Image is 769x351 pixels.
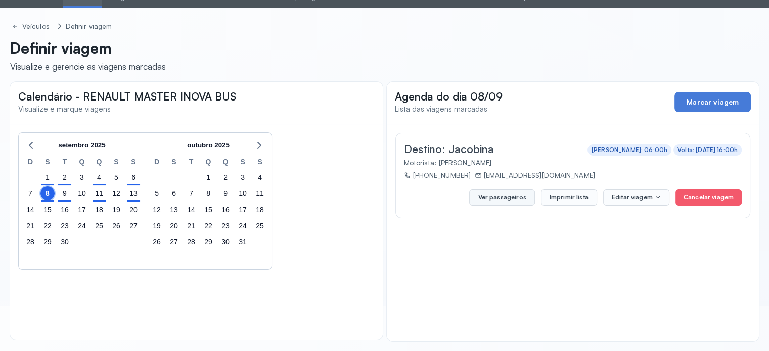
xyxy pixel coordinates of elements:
button: Imprimir lista [541,189,597,206]
div: domingo, 5 de out. de 2025 [150,186,164,200]
div: sexta-feira, 12 de set. de 2025 [109,186,123,200]
span: Lista das viagens marcadas [395,104,487,114]
div: segunda-feira, 13 de out. de 2025 [167,203,181,217]
div: Definir viagem [66,22,112,31]
div: domingo, 26 de out. de 2025 [150,235,164,249]
div: quinta-feira, 4 de set. de 2025 [92,170,106,184]
button: setembro 2025 [54,138,109,153]
div: [PHONE_NUMBER] [404,171,471,179]
div: segunda-feira, 20 de out. de 2025 [167,219,181,233]
div: Q [91,156,108,169]
button: Editar viagem [603,189,669,206]
div: Q [73,156,91,169]
div: segunda-feira, 27 de out. de 2025 [167,235,181,249]
div: domingo, 14 de set. de 2025 [23,203,37,217]
div: Q [217,156,234,169]
div: segunda-feira, 1 de set. de 2025 [40,170,55,184]
button: outubro 2025 [183,138,234,153]
div: quarta-feira, 24 de set. de 2025 [75,219,89,233]
div: quinta-feira, 30 de out. de 2025 [218,235,233,249]
div: quinta-feira, 18 de set. de 2025 [92,203,106,217]
div: [EMAIL_ADDRESS][DOMAIN_NAME] [475,171,595,179]
div: terça-feira, 28 de out. de 2025 [184,235,198,249]
a: Veículos [10,20,54,33]
div: terça-feira, 21 de out. de 2025 [184,219,198,233]
div: T [183,156,200,169]
div: quarta-feira, 8 de out. de 2025 [201,186,215,200]
div: sexta-feira, 17 de out. de 2025 [236,203,250,217]
div: domingo, 21 de set. de 2025 [23,219,37,233]
div: sexta-feira, 19 de set. de 2025 [109,203,123,217]
div: sexta-feira, 26 de set. de 2025 [109,219,123,233]
div: sábado, 11 de out. de 2025 [253,186,267,200]
div: quarta-feira, 3 de set. de 2025 [75,170,89,184]
div: quarta-feira, 17 de set. de 2025 [75,203,89,217]
div: Volta: [DATE] 16:00h [677,146,738,154]
div: quinta-feira, 25 de set. de 2025 [92,219,106,233]
div: quinta-feira, 2 de out. de 2025 [218,170,233,184]
div: terça-feira, 23 de set. de 2025 [58,219,72,233]
div: sábado, 18 de out. de 2025 [253,203,267,217]
div: terça-feira, 9 de set. de 2025 [58,186,72,200]
div: quinta-feira, 9 de out. de 2025 [218,186,233,200]
div: terça-feira, 14 de out. de 2025 [184,203,198,217]
div: domingo, 28 de set. de 2025 [23,235,37,249]
div: Veículos [22,22,52,31]
span: setembro 2025 [58,138,105,153]
div: segunda-feira, 8 de set. de 2025 [40,186,55,200]
button: Ver passageiros [469,189,534,206]
div: S [125,156,142,169]
span: Editar viagem [612,193,653,202]
div: S [234,156,251,169]
div: quarta-feira, 15 de out. de 2025 [201,203,215,217]
div: D [148,156,165,169]
div: S [165,156,183,169]
div: D [22,156,39,169]
div: S [108,156,125,169]
div: quarta-feira, 22 de out. de 2025 [201,219,215,233]
span: outubro 2025 [187,138,230,153]
div: sábado, 6 de set. de 2025 [126,170,141,184]
div: terça-feira, 30 de set. de 2025 [58,235,72,249]
div: Motorista: [PERSON_NAME] [404,158,738,167]
div: segunda-feira, 6 de out. de 2025 [167,186,181,200]
div: quarta-feira, 1 de out. de 2025 [201,170,215,184]
div: domingo, 19 de out. de 2025 [150,219,164,233]
div: sábado, 25 de out. de 2025 [253,219,267,233]
div: sexta-feira, 24 de out. de 2025 [236,219,250,233]
div: [PERSON_NAME]: 06:00h [592,146,667,154]
span: Destino: Jacobina [404,142,494,156]
div: sábado, 13 de set. de 2025 [126,186,141,200]
div: sábado, 4 de out. de 2025 [253,170,267,184]
div: S [39,156,56,169]
a: Definir viagem [64,20,114,33]
div: sexta-feira, 10 de out. de 2025 [236,186,250,200]
div: terça-feira, 2 de set. de 2025 [58,170,72,184]
div: quinta-feira, 16 de out. de 2025 [218,203,233,217]
button: Marcar viagem [674,92,751,112]
div: segunda-feira, 22 de set. de 2025 [40,219,55,233]
div: sábado, 27 de set. de 2025 [126,219,141,233]
span: Visualize e marque viagens [18,104,111,114]
div: terça-feira, 16 de set. de 2025 [58,203,72,217]
div: quinta-feira, 23 de out. de 2025 [218,219,233,233]
div: sexta-feira, 31 de out. de 2025 [236,235,250,249]
div: quarta-feira, 10 de set. de 2025 [75,186,89,200]
div: quinta-feira, 11 de set. de 2025 [92,186,106,200]
div: S [251,156,268,169]
div: domingo, 7 de set. de 2025 [23,186,37,200]
div: sábado, 20 de set. de 2025 [126,203,141,217]
div: quarta-feira, 29 de out. de 2025 [201,235,215,249]
div: segunda-feira, 15 de set. de 2025 [40,203,55,217]
span: Calendário - RENAULT MASTER INOVA BUS [18,90,236,103]
span: Agenda do dia 08/09 [395,90,503,103]
button: Cancelar viagem [675,189,742,206]
div: sexta-feira, 5 de set. de 2025 [109,170,123,184]
div: Visualize e gerencie as viagens marcadas [10,61,166,72]
div: T [56,156,73,169]
div: terça-feira, 7 de out. de 2025 [184,186,198,200]
div: domingo, 12 de out. de 2025 [150,203,164,217]
div: segunda-feira, 29 de set. de 2025 [40,235,55,249]
p: Definir viagem [10,39,166,57]
div: sexta-feira, 3 de out. de 2025 [236,170,250,184]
